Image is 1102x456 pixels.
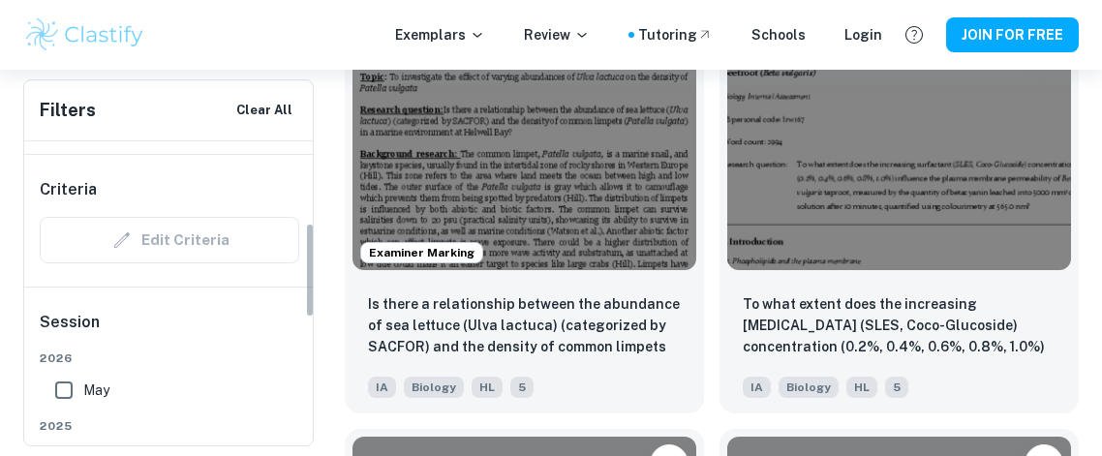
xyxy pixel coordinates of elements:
[40,311,299,350] h6: Session
[779,377,839,398] span: Biology
[40,217,299,263] div: Criteria filters are unavailable when searching by topic
[844,24,882,46] a: Login
[361,244,482,261] span: Examiner Marking
[719,5,1079,413] a: Please log in to bookmark exemplarsTo what extent does the increasing surfactant (SLES, Coco-Gluc...
[946,17,1079,52] button: JOIN FOR FREE
[743,377,771,398] span: IA
[846,377,877,398] span: HL
[83,380,109,401] span: May
[345,5,704,413] a: Examiner MarkingPlease log in to bookmark exemplarsIs there a relationship between the abundance ...
[743,293,1056,359] p: To what extent does the increasing surfactant (SLES, Coco-Glucoside) concentration (0.2%, 0.4%, 0...
[898,18,931,51] button: Help and Feedback
[368,377,396,398] span: IA
[510,377,534,398] span: 5
[638,24,713,46] a: Tutoring
[368,293,681,359] p: Is there a relationship between the abundance of sea lettuce (Ulva lactuca) (categorized by SACFO...
[40,417,299,435] span: 2025
[524,24,590,46] p: Review
[885,377,908,398] span: 5
[40,97,96,124] h6: Filters
[40,350,299,367] span: 2026
[40,178,97,201] h6: Criteria
[727,13,1071,270] img: Biology IA example thumbnail: To what extent does the increasing surfa
[472,377,503,398] span: HL
[751,24,806,46] a: Schools
[352,13,696,270] img: Biology IA example thumbnail: Is there a relationship between the abun
[395,24,485,46] p: Exemplars
[231,96,297,125] button: Clear All
[23,15,146,54] img: Clastify logo
[404,377,464,398] span: Biology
